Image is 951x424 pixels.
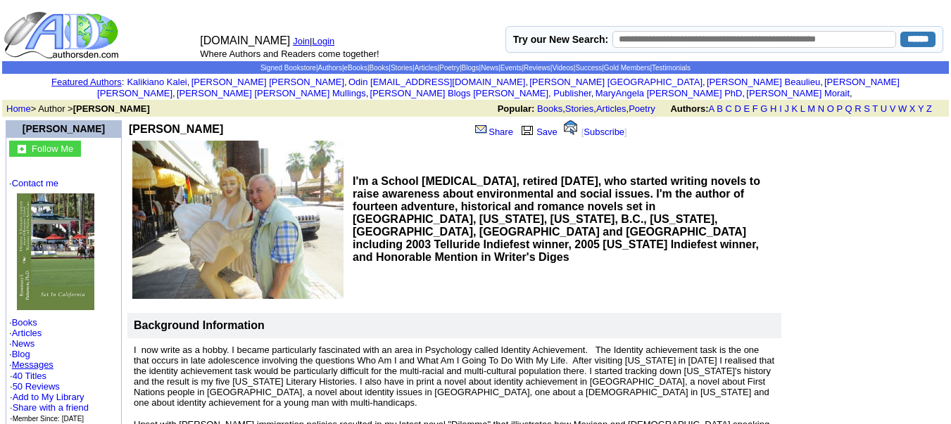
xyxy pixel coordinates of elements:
font: · · · · · [9,178,118,424]
a: Kalikiano Kalei [127,77,187,87]
font: , , , [498,103,945,114]
a: Stories [391,64,412,72]
font: i [852,90,854,98]
a: Reviews [524,64,550,72]
a: [PERSON_NAME] [GEOGRAPHIC_DATA] [529,77,703,87]
font: i [593,90,595,98]
font: i [528,79,529,86]
a: [PERSON_NAME] [23,123,105,134]
a: Join [293,36,310,46]
font: | [310,36,339,46]
a: Books [12,317,37,328]
a: Featured Authors [51,77,122,87]
a: Videos [552,64,573,72]
a: Home [6,103,31,114]
b: [PERSON_NAME] [73,103,150,114]
img: 73530.jpg [17,193,94,310]
a: Signed Bookstore [260,64,316,72]
img: logo_ad.gif [4,11,122,60]
a: X [909,103,916,114]
font: · · [10,371,89,423]
a: I [779,103,782,114]
a: Articles [415,64,438,72]
a: U [881,103,887,114]
a: Save [518,127,558,137]
a: R [855,103,861,114]
a: Articles [12,328,42,338]
b: Authors: [670,103,708,114]
a: 50 Reviews [13,381,60,392]
a: Poetry [629,103,655,114]
b: I'm a School [MEDICAL_DATA], retired [DATE], who started writing novels to raise awareness about ... [353,175,760,263]
a: Stories [565,103,593,114]
a: C [725,103,731,114]
a: G [760,103,767,114]
a: H [770,103,776,114]
a: Testimonials [652,64,691,72]
a: T [872,103,878,114]
a: Subscribe [584,127,624,137]
a: E [743,103,750,114]
font: I now write as a hobby. I became particularly fascinated with an area in Psychology called Identi... [134,345,774,408]
img: library.gif [519,124,535,135]
a: Share with a friend [13,402,89,413]
font: i [705,79,707,86]
font: ] [624,127,627,137]
a: J [784,103,789,114]
a: Poetry [439,64,460,72]
font: i [175,90,177,98]
a: Authors [317,64,341,72]
a: Blogs [462,64,479,72]
a: Share [474,127,513,137]
a: Blog [12,349,30,359]
a: 40 Titles [13,371,46,381]
font: Where Authors and Readers come together! [200,49,379,59]
img: alert.gif [564,120,577,135]
font: i [745,90,746,98]
a: P [836,103,842,114]
font: : [51,77,124,87]
a: L [800,103,805,114]
a: N [818,103,824,114]
font: · · · [10,392,89,423]
font: Follow Me [32,143,73,154]
a: Login [313,36,335,46]
a: O [827,103,834,114]
a: News [12,338,35,349]
img: gc.jpg [18,145,26,153]
a: F [752,103,758,114]
a: [PERSON_NAME] [PERSON_NAME] Mullings [177,88,366,98]
font: Member Since: [DATE] [13,415,84,423]
b: Background Information [134,319,265,331]
a: Contact me [12,178,58,188]
font: [DOMAIN_NAME] [200,34,290,46]
font: i [823,79,824,86]
font: i [189,79,191,86]
a: [PERSON_NAME] [PERSON_NAME] [191,77,344,87]
font: i [347,79,348,86]
span: | | | | | | | | | | | | | | [260,64,691,72]
a: News [481,64,498,72]
a: MaryAngela [PERSON_NAME] PhD [596,88,743,98]
a: Z [926,103,932,114]
a: S [864,103,870,114]
font: > Author > [6,103,150,114]
a: Articles [596,103,626,114]
b: [PERSON_NAME] [129,123,223,135]
a: K [792,103,798,114]
a: Books [370,64,389,72]
font: , , , , , , , , , , [97,77,900,98]
a: Add to My Library [13,392,84,402]
a: Books [537,103,562,114]
a: Q [845,103,852,114]
a: M [807,103,815,114]
a: [PERSON_NAME] [PERSON_NAME] [97,77,900,98]
a: Follow Me [32,142,73,154]
a: Y [918,103,924,114]
font: i [368,90,370,98]
a: A [709,103,714,114]
a: Success [575,64,602,72]
a: W [898,103,907,114]
a: Events [500,64,522,72]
